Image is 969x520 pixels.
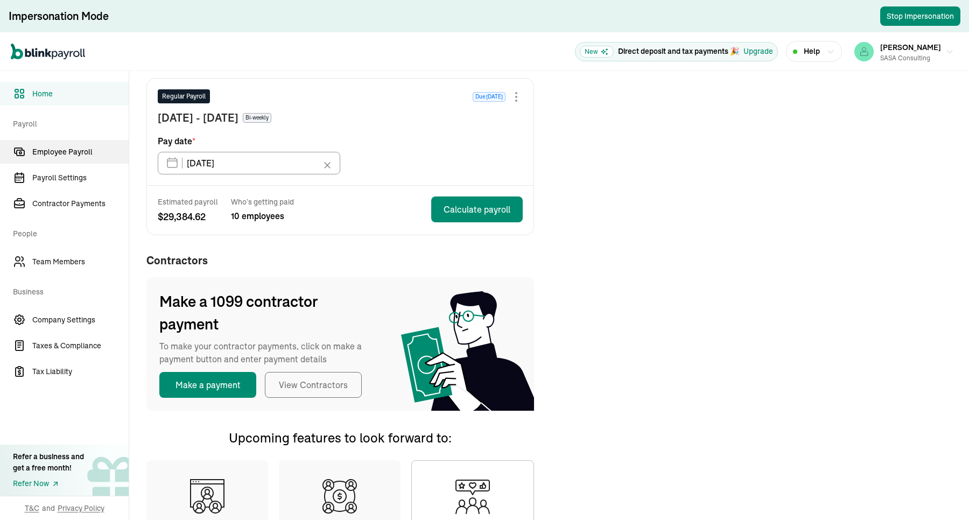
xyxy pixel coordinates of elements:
[32,146,129,158] span: Employee Payroll
[159,340,375,366] span: To make your contractor payments, click on make a payment button and enter payment details
[231,209,294,222] span: 10 employees
[32,256,129,268] span: Team Members
[158,196,218,207] span: Estimated payroll
[32,340,129,352] span: Taxes & Compliance
[13,478,84,489] a: Refer Now
[880,43,941,52] span: [PERSON_NAME]
[158,135,195,147] span: Pay date
[13,451,84,474] div: Refer a business and get a free month!
[880,53,941,63] div: SASA Consulting
[743,46,773,57] button: Upgrade
[786,41,842,62] button: Help
[32,172,129,184] span: Payroll Settings
[162,92,206,101] span: Regular Payroll
[58,503,104,514] span: Privacy Policy
[158,209,218,224] span: $ 29,384.62
[790,404,969,520] iframe: Chat Widget
[159,290,375,335] span: Make a 1099 contractor payment
[32,314,129,326] span: Company Settings
[265,372,362,398] button: View Contractors
[32,366,129,377] span: Tax Liability
[158,152,340,174] input: XX/XX/XX
[580,46,614,58] span: New
[159,372,256,398] button: Make a payment
[13,217,122,248] span: People
[243,113,271,123] span: Bi-weekly
[146,252,534,269] span: Contractors
[880,6,960,26] button: Stop Impersonation
[13,108,122,138] span: Payroll
[473,92,505,102] span: Due [DATE]
[32,88,129,100] span: Home
[850,38,958,65] button: [PERSON_NAME]SASA Consulting
[618,46,739,57] p: Direct deposit and tax payments 🎉
[431,196,523,222] button: Calculate payroll
[11,36,85,67] nav: Global
[13,276,122,306] span: Business
[229,430,452,446] span: Upcoming features to look forward to:
[32,198,129,209] span: Contractor Payments
[804,46,820,57] span: Help
[25,503,39,514] span: T&C
[231,196,294,207] span: Who’s getting paid
[158,110,238,126] span: [DATE] - [DATE]
[9,9,109,24] div: Impersonation Mode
